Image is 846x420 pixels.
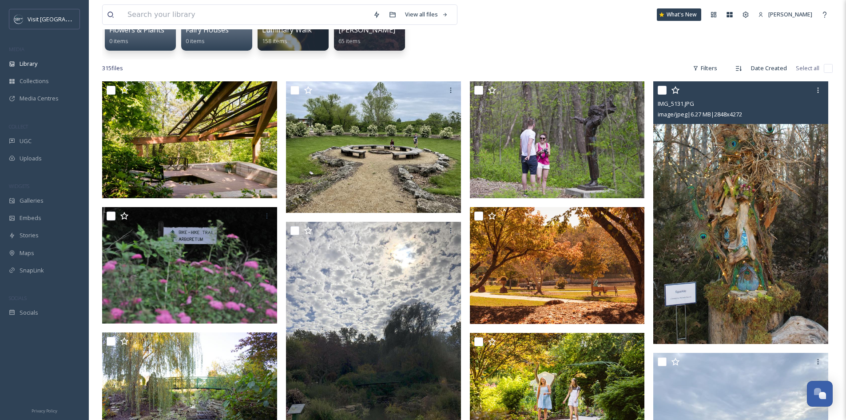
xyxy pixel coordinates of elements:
span: 158 items [262,37,287,45]
a: Privacy Policy [32,405,57,416]
span: Socials [20,308,38,317]
a: What's New [657,8,701,21]
span: Visit [GEOGRAPHIC_DATA] [28,15,96,23]
div: Date Created [747,60,791,77]
span: COLLECT [9,123,28,130]
span: SOCIALS [9,295,27,301]
span: Galleries [20,196,44,205]
a: View all files [401,6,453,23]
span: 0 items [109,37,128,45]
span: image/jpeg | 6.27 MB | 2848 x 4272 [658,110,742,118]
span: IMG_5131.JPG [658,100,694,108]
img: _D9A3615.jpg [470,207,645,324]
input: Search your library [123,5,369,24]
img: c3es6xdrejuflcaqpovn.png [14,15,23,24]
span: SnapLink [20,266,44,275]
span: Fairy Houses [186,25,229,35]
img: Photo May 23, 10 05 37 AM.jpg [286,81,461,213]
div: Filters [688,60,722,77]
span: UGC [20,137,32,145]
span: Collections [20,77,49,85]
span: Luminary Walk [262,25,312,35]
button: Open Chat [807,381,833,407]
img: Visit OP - Arboretum - 24.JPG [102,81,277,198]
span: Embeds [20,214,41,222]
img: IMG_5131.JPG [653,81,828,344]
a: [PERSON_NAME] [754,6,817,23]
img: DSC_2695.JPG [102,207,277,324]
span: Media Centres [20,94,59,103]
span: Select all [796,64,819,72]
span: WIDGETS [9,183,29,189]
span: 0 items [186,37,205,45]
span: Stories [20,231,39,240]
span: MEDIA [9,46,24,52]
span: [PERSON_NAME] [338,25,395,35]
span: Flowers & Plants [109,25,164,35]
img: Arboretum_photography_sculpture.jpg [470,81,645,198]
span: [PERSON_NAME] [768,10,812,18]
span: Library [20,60,37,68]
span: 315 file s [102,64,123,72]
span: Maps [20,249,34,257]
span: Uploads [20,154,42,163]
span: Privacy Policy [32,408,57,414]
span: 65 items [338,37,361,45]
